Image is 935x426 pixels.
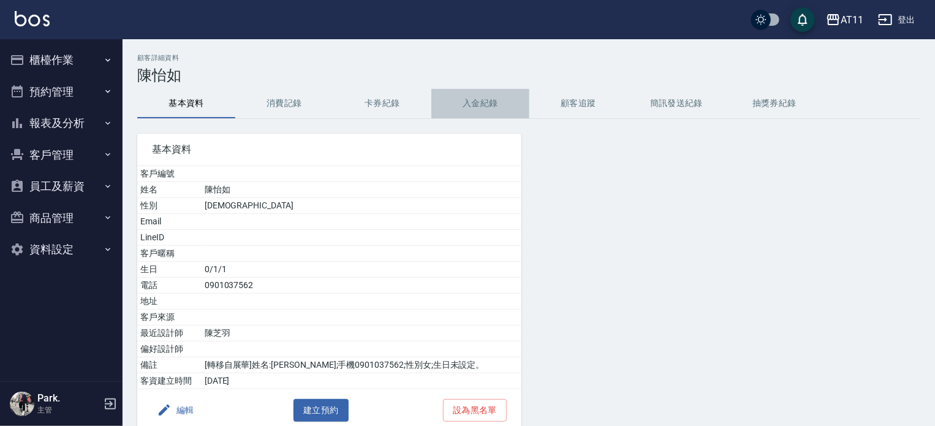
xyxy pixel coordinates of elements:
td: 性別 [137,198,202,214]
button: 櫃檯作業 [5,44,118,76]
td: 生日 [137,262,202,278]
td: 陳芝羽 [202,325,521,341]
td: LineID [137,230,202,246]
td: [DEMOGRAPHIC_DATA] [202,198,521,214]
td: 電話 [137,278,202,294]
button: 卡券紀錄 [333,89,431,118]
td: 備註 [137,357,202,373]
span: 基本資料 [152,143,507,156]
img: Person [10,392,34,416]
p: 主管 [37,405,100,416]
button: 設為黑名單 [443,399,507,422]
button: 簡訊發送紀錄 [627,89,725,118]
button: 入金紀錄 [431,89,529,118]
button: 預約管理 [5,76,118,108]
button: 商品管理 [5,202,118,234]
h2: 顧客詳細資料 [137,54,920,62]
td: 地址 [137,294,202,310]
td: 客戶編號 [137,166,202,182]
button: 登出 [873,9,920,31]
td: 0901037562 [202,278,521,294]
td: 最近設計師 [137,325,202,341]
td: 陳怡如 [202,182,521,198]
td: 客戶來源 [137,310,202,325]
button: 資料設定 [5,234,118,265]
td: 客戶暱稱 [137,246,202,262]
td: Email [137,214,202,230]
button: 編輯 [152,399,199,422]
h3: 陳怡如 [137,67,920,84]
button: 抽獎券紀錄 [725,89,823,118]
td: 客資建立時間 [137,373,202,389]
button: save [790,7,815,32]
td: [轉移自展華]姓名:[PERSON_NAME];手機0901037562;性別女;生日未設定。 [202,357,521,373]
button: AT11 [821,7,868,32]
td: 0/1/1 [202,262,521,278]
td: 姓名 [137,182,202,198]
td: [DATE] [202,373,521,389]
button: 建立預約 [293,399,349,422]
button: 報表及分析 [5,107,118,139]
img: Logo [15,11,50,26]
td: 偏好設計師 [137,341,202,357]
h5: Park. [37,392,100,405]
button: 基本資料 [137,89,235,118]
button: 客戶管理 [5,139,118,171]
div: AT11 [841,12,863,28]
button: 消費記錄 [235,89,333,118]
button: 顧客追蹤 [529,89,627,118]
button: 員工及薪資 [5,170,118,202]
